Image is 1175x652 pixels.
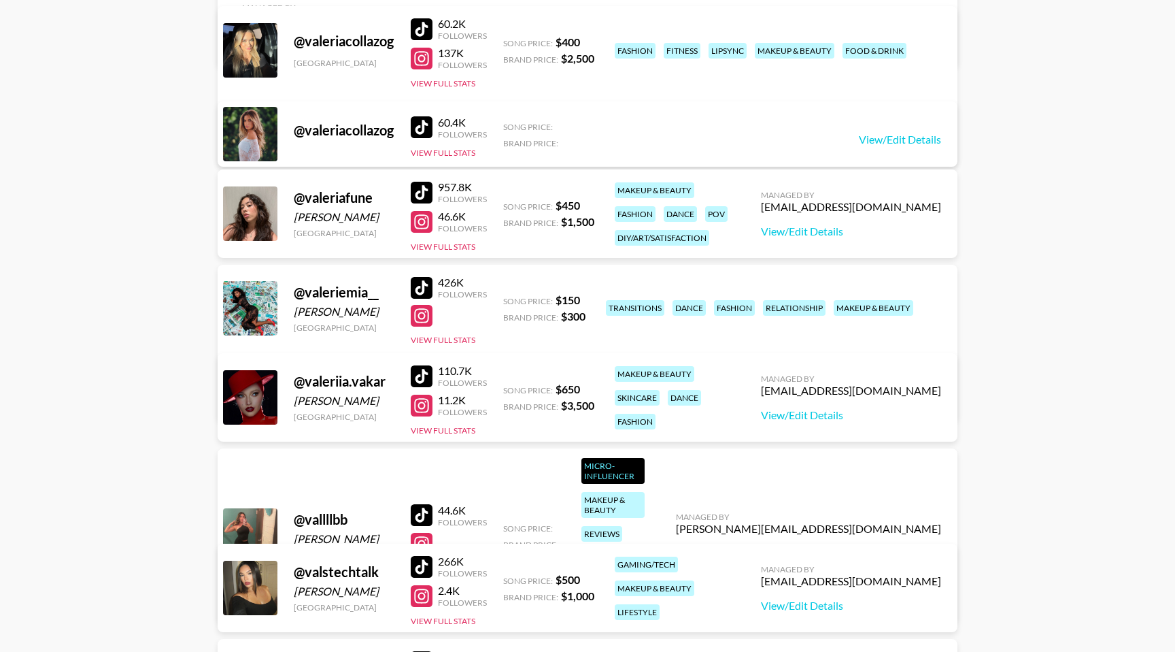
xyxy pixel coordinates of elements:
div: @ valeriia.vakar [294,373,394,390]
div: fashion [615,206,655,222]
strong: $ 500 [556,573,580,586]
div: lifestyle [615,604,660,620]
div: @ valeriemia__ [294,284,394,301]
div: Followers [438,31,487,41]
div: Followers [438,598,487,608]
strong: $ 3,500 [561,399,594,412]
button: View Full Stats [411,148,475,158]
button: View Full Stats [411,425,475,436]
div: makeup & beauty [581,492,645,518]
span: Brand Price: [503,592,558,602]
div: [GEOGRAPHIC_DATA] [294,602,394,613]
div: Followers [438,129,487,140]
div: @ valstechtalk [294,564,394,581]
div: 957.8K [438,180,487,194]
div: makeup & beauty [834,300,913,316]
div: Managed By [761,190,941,200]
strong: $ 450 [556,199,580,212]
strong: $ 2,500 [561,52,594,65]
div: Followers [438,194,487,204]
div: Followers [438,407,487,417]
div: [GEOGRAPHIC_DATA] [294,412,394,422]
div: 44.6K [438,504,487,517]
button: View Full Stats [411,242,475,252]
div: 11.2K [438,393,487,407]
div: Managed By [761,564,941,574]
div: dance [668,390,701,406]
div: [GEOGRAPHIC_DATA] [294,323,394,333]
div: 137K [438,46,487,60]
a: View/Edit Details [859,133,941,146]
div: makeup & beauty [755,43,834,59]
div: Followers [438,517,487,527]
span: Brand Price: [503,54,558,65]
span: Song Price: [503,385,553,395]
div: pov [705,206,728,222]
span: Song Price: [503,122,553,132]
strong: $ 1,500 [561,215,594,228]
span: Song Price: [503,576,553,586]
span: Brand Price: [503,138,558,148]
div: Managed By [676,512,941,522]
strong: $ 1,000 [561,589,594,602]
div: dance [664,206,697,222]
a: View/Edit Details [761,225,941,238]
div: @ valeriafune [294,189,394,206]
a: View/Edit Details [761,599,941,613]
span: Song Price: [503,201,553,212]
div: Managed By [242,100,507,110]
div: @ valeriacollazog [294,122,394,139]
div: dance [672,300,706,316]
div: [EMAIL_ADDRESS][DOMAIN_NAME] [761,200,941,214]
div: [GEOGRAPHIC_DATA] [294,228,394,238]
span: Brand Price: [503,218,558,228]
div: 266K [438,555,487,568]
div: [EMAIL_ADDRESS][DOMAIN_NAME] [761,574,941,588]
div: 110.7K [438,364,487,378]
span: Brand Price: [503,312,558,323]
div: 60.2K [438,17,487,31]
div: 60.4K [438,116,487,129]
div: skincare [615,390,660,406]
div: Followers [438,289,487,299]
a: View/Edit Details [761,408,941,422]
span: Song Price: [503,523,553,534]
div: gaming/tech [615,557,678,572]
div: Followers [438,60,487,70]
strong: $ 650 [556,382,580,395]
div: [PERSON_NAME] [294,210,394,224]
div: [PERSON_NAME] [294,305,394,319]
strong: $ 300 [561,310,585,323]
div: transitions [606,300,664,316]
div: [GEOGRAPHIC_DATA] [294,58,394,68]
button: View Full Stats [411,335,475,345]
div: food & drink [842,43,906,59]
div: [PERSON_NAME] [294,585,394,598]
div: makeup & beauty [615,182,694,198]
button: View Full Stats [411,78,475,88]
button: View Full Stats [411,616,475,626]
div: [PERSON_NAME][EMAIL_ADDRESS][DOMAIN_NAME] [676,522,941,536]
div: @ valeriacollazog [294,33,394,50]
span: Brand Price: [503,402,558,412]
div: @ vallllbb [294,511,394,528]
div: lipsync [709,43,747,59]
strong: $ 400 [556,35,580,48]
div: fashion [714,300,755,316]
div: makeup & beauty [615,366,694,382]
div: 2.4K [438,584,487,598]
div: fashion [615,43,655,59]
div: Followers [438,568,487,578]
div: [PERSON_NAME] [294,394,394,408]
div: fitness [664,43,700,59]
div: Managed By [242,3,592,13]
div: [EMAIL_ADDRESS][DOMAIN_NAME] [761,384,941,397]
span: Song Price: [503,296,553,306]
div: Micro-Influencer [581,458,645,484]
div: 46.6K [438,210,487,223]
strong: $ 150 [556,293,580,306]
div: relationship [763,300,825,316]
div: makeup & beauty [615,581,694,596]
div: fashion [615,414,655,429]
div: reviews [581,526,622,542]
